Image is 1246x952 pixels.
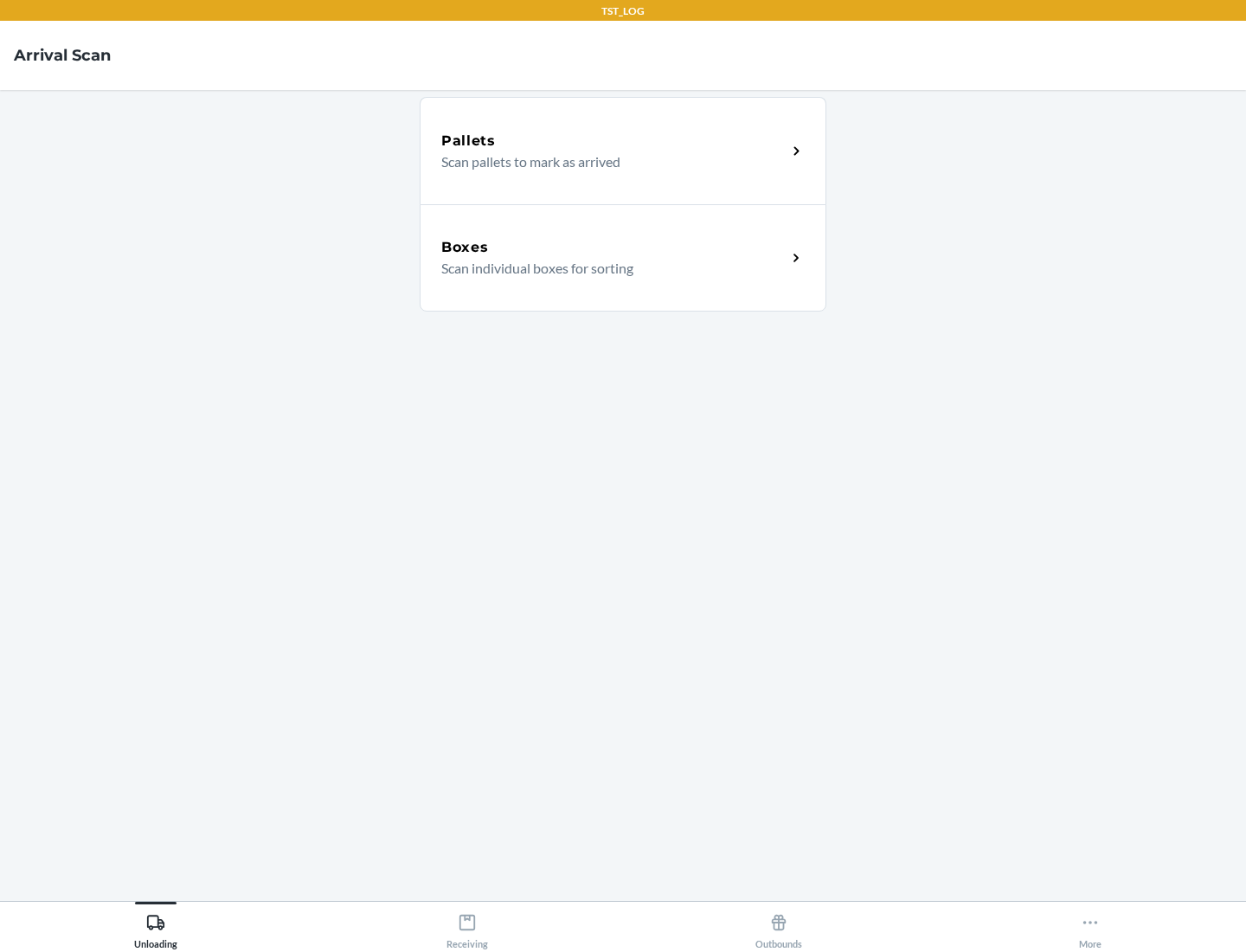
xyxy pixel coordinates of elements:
a: PalletsScan pallets to mark as arrived [420,97,826,204]
button: More [934,902,1246,949]
p: Scan pallets to mark as arrived [441,151,773,172]
div: Outbounds [755,906,802,949]
div: More [1079,906,1101,949]
button: Outbounds [623,902,934,949]
a: BoxesScan individual boxes for sorting [420,204,826,312]
button: Receiving [311,902,623,949]
h5: Boxes [441,237,489,258]
h4: Arrival Scan [14,44,111,67]
p: Scan individual boxes for sorting [441,258,773,279]
p: TST_LOG [601,3,645,19]
div: Unloading [134,906,177,949]
div: Receiving [446,906,488,949]
h5: Pallets [441,131,496,151]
